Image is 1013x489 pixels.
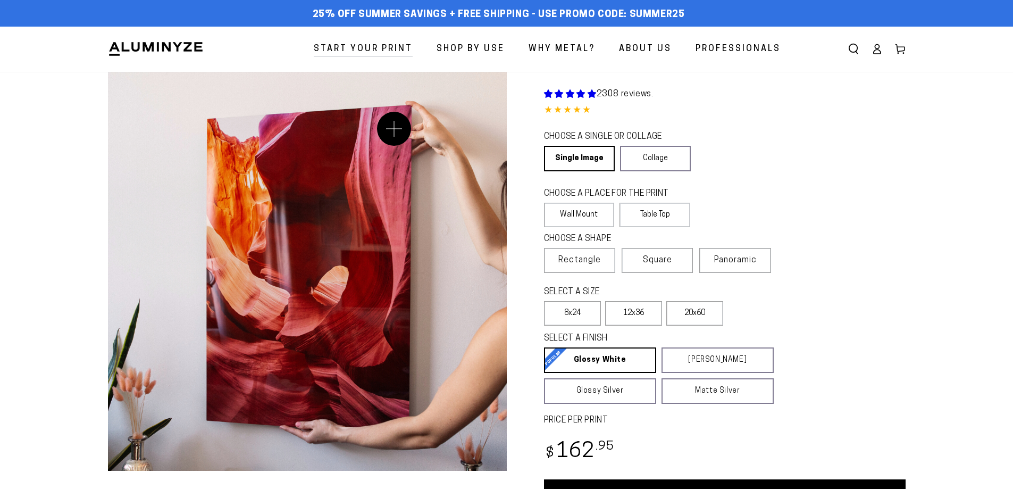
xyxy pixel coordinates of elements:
span: $ [546,446,555,461]
summary: Search our site [842,37,865,61]
a: Shop By Use [429,35,513,63]
sup: .95 [596,441,615,453]
a: Glossy White [544,347,656,373]
legend: CHOOSE A SINGLE OR COLLAGE [544,131,681,143]
legend: CHOOSE A SHAPE [544,233,682,245]
a: [PERSON_NAME] [662,347,774,373]
a: Professionals [688,35,789,63]
a: Collage [620,146,691,171]
img: Aluminyze [108,41,204,57]
span: Start Your Print [314,42,413,57]
label: Table Top [619,203,690,227]
legend: SELECT A FINISH [544,333,748,345]
span: Shop By Use [437,42,505,57]
span: Square [643,254,672,267]
a: Why Metal? [521,35,603,63]
span: Professionals [696,42,781,57]
a: Single Image [544,146,615,171]
a: Matte Silver [662,378,774,404]
a: Glossy Silver [544,378,656,404]
bdi: 162 [544,442,615,462]
div: 4.85 out of 5.0 stars [544,103,906,119]
span: Why Metal? [529,42,595,57]
span: Panoramic [714,256,757,264]
label: PRICE PER PRINT [544,415,906,427]
a: About Us [611,35,680,63]
legend: CHOOSE A PLACE FOR THE PRINT [544,188,681,200]
a: Start Your Print [306,35,421,63]
span: About Us [619,42,672,57]
span: Rectangle [558,254,601,267]
label: Wall Mount [544,203,615,227]
label: 8x24 [544,301,601,326]
legend: SELECT A SIZE [544,286,688,299]
label: 20x60 [666,301,723,326]
span: 25% off Summer Savings + Free Shipping - Use Promo Code: SUMMER25 [313,9,685,21]
label: 12x36 [605,301,662,326]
